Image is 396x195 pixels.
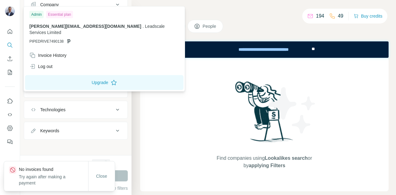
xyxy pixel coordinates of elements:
button: Search [5,40,15,51]
button: Dashboard [5,123,15,134]
div: Invoice History [29,52,67,58]
div: Keywords [40,128,59,134]
div: Company [40,2,59,8]
span: Lookalikes search [265,155,308,161]
div: Admin [29,11,44,18]
button: Quick start [5,26,15,37]
p: 194 [316,12,324,20]
p: 49 [338,12,343,20]
button: Feedback [5,136,15,147]
span: Find companies using or by [215,155,314,169]
span: People [203,23,217,29]
h4: Search [140,7,389,16]
div: + 500 [94,160,102,166]
button: Buy credits [354,12,382,20]
div: Essential plan [46,11,73,18]
div: 100 search results remaining [41,159,110,167]
img: Surfe Illustration - Stars [265,83,320,138]
iframe: Banner [140,41,389,58]
button: Use Surfe API [5,109,15,120]
p: Try again after making a payment [19,174,88,186]
button: Upgrade [25,75,183,90]
p: No invoices found [19,166,88,172]
span: [PERSON_NAME][EMAIL_ADDRESS][DOMAIN_NAME] [29,24,141,29]
div: Technologies [40,107,66,113]
span: . [143,24,144,29]
div: Log out [29,63,53,70]
button: Enrich CSV [5,53,15,64]
button: Close [92,171,112,182]
span: Close [96,173,107,179]
button: Technologies [24,102,127,117]
button: Use Surfe on LinkedIn [5,95,15,107]
span: PIPEDRIVE7490138 [29,39,64,44]
img: Surfe Illustration - Woman searching with binoculars [232,80,297,149]
button: Keywords [24,123,127,138]
span: applying Filters [249,163,285,168]
img: Avatar [5,6,15,16]
button: My lists [5,67,15,78]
